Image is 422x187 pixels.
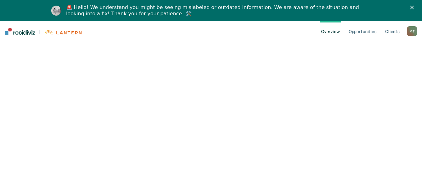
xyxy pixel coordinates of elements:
a: Clients [384,21,401,41]
div: Close [410,6,416,9]
img: Profile image for Kim [51,6,61,16]
img: Recidiviz [5,28,35,35]
span: | [35,29,44,35]
button: MT [407,26,417,36]
a: Opportunities [347,21,378,41]
div: 🚨 Hello! We understand you might be seeing mislabeled or outdated information. We are aware of th... [66,4,361,17]
img: Lantern [44,30,82,35]
a: | [5,28,82,35]
a: Overview [320,21,341,41]
div: M T [407,26,417,36]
